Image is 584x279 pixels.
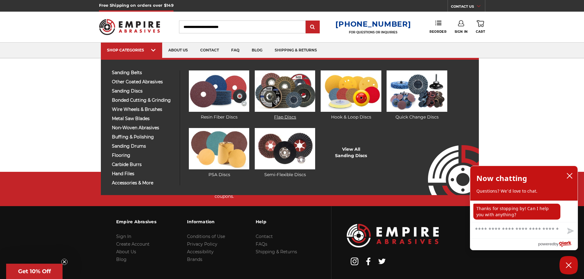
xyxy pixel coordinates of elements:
[116,215,156,228] h3: Empire Abrasives
[255,70,315,112] img: Flap Discs
[429,20,446,33] a: Reorder
[538,240,554,248] span: powered
[269,43,323,58] a: shipping & returns
[255,128,315,169] img: Semi-Flexible Discs
[112,107,175,112] span: wire wheels & brushes
[256,215,297,228] h3: Help
[255,128,315,178] a: Semi-Flexible Discs
[538,239,578,250] a: Powered by Olark
[476,188,571,194] p: Questions? We'd love to chat.
[116,249,136,254] a: About Us
[187,215,225,228] h3: Information
[554,240,559,248] span: by
[256,241,267,247] a: FAQs
[321,70,381,120] a: Hook & Loop Discs
[473,204,560,220] p: Thanks for stopping by! Can I help you with anything?
[189,128,249,169] img: PSA Discs
[112,126,175,130] span: non-woven abrasives
[335,30,411,34] p: FOR QUESTIONS OR INQUIRIES
[112,116,175,121] span: metal saw blades
[112,98,175,103] span: bonded cutting & grinding
[470,166,578,250] div: olark chatbox
[107,48,156,52] div: SHOP CATEGORIES
[476,172,527,184] h2: Now chatting
[189,70,249,112] img: Resin Fiber Discs
[429,30,446,34] span: Reorder
[112,144,175,149] span: sanding drums
[112,70,175,75] span: sanding belts
[335,146,367,159] a: View AllSanding Discs
[246,43,269,58] a: blog
[451,3,485,12] a: CONTACT US
[387,70,447,112] img: Quick Change Discs
[256,234,273,239] a: Contact
[476,20,485,34] a: Cart
[187,241,217,247] a: Privacy Policy
[112,181,175,185] span: accessories & more
[187,234,225,239] a: Conditions of Use
[116,241,150,247] a: Create Account
[162,43,194,58] a: about us
[255,70,315,120] a: Flap Discs
[112,153,175,158] span: flooring
[112,89,175,93] span: sanding discs
[187,257,202,262] a: Brands
[559,256,578,274] button: Close Chatbox
[476,30,485,34] span: Cart
[387,70,447,120] a: Quick Change Discs
[455,30,468,34] span: Sign In
[112,80,175,84] span: other coated abrasives
[417,127,479,195] img: Empire Abrasives Logo Image
[187,249,214,254] a: Accessibility
[256,249,297,254] a: Shipping & Returns
[307,21,319,33] input: Submit
[189,128,249,178] a: PSA Discs
[112,135,175,139] span: buffing & polishing
[99,15,160,39] img: Empire Abrasives
[61,259,67,265] button: Close teaser
[225,43,246,58] a: faq
[112,172,175,176] span: hand files
[116,257,127,262] a: Blog
[335,20,411,28] a: [PHONE_NUMBER]
[321,70,381,112] img: Hook & Loop Discs
[565,171,574,180] button: close chatbox
[347,224,439,247] img: Empire Abrasives Logo Image
[116,234,131,239] a: Sign In
[18,268,51,275] span: Get 10% Off
[6,264,63,279] div: Get 10% OffClose teaser
[470,201,578,222] div: chat
[112,162,175,167] span: carbide burrs
[189,70,249,120] a: Resin Fiber Discs
[562,224,578,238] button: Send message
[194,43,225,58] a: contact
